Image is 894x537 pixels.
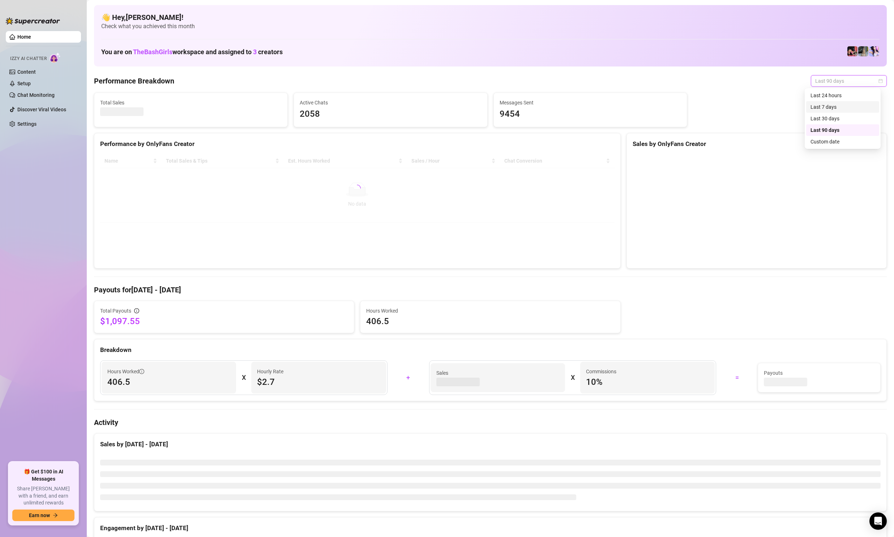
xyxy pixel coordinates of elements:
h4: 👋 Hey, [PERSON_NAME] ! [101,12,880,22]
span: Hours Worked [107,368,144,375]
h4: Payouts for [DATE] - [DATE] [94,285,887,295]
span: 10 % [586,376,709,388]
span: arrow-right [53,513,58,518]
span: TheBashGirls [133,48,172,56]
span: Last 90 days [815,76,882,86]
span: 406.5 [107,376,230,388]
img: Brenda [858,46,868,56]
div: Sales by OnlyFans Creator [633,139,881,149]
div: X [242,372,245,383]
span: Hours Worked [366,307,614,315]
div: Last 30 days [806,113,879,124]
a: Discover Viral Videos [17,107,66,112]
span: Messages Sent [500,99,681,107]
h4: Performance Breakdown [94,76,174,86]
div: X [571,372,574,383]
div: Custom date [806,136,879,147]
img: AI Chatter [50,52,61,63]
span: 406.5 [366,315,614,327]
div: Last 90 days [810,126,875,134]
span: Total Sales [100,99,282,107]
a: Setup [17,81,31,86]
span: 🎁 Get $100 in AI Messages [12,468,74,482]
span: $2.7 [257,376,380,388]
div: Engagement by [DATE] - [DATE] [100,523,881,533]
span: Active Chats [300,99,481,107]
h4: Activity [94,417,887,428]
div: Breakdown [100,345,881,355]
span: Izzy AI Chatter [10,55,47,62]
span: calendar [878,79,883,83]
span: Earn now [29,512,50,518]
div: Custom date [810,138,875,146]
span: Share [PERSON_NAME] with a friend, and earn unlimited rewards [12,485,74,507]
div: Sales by [DATE] - [DATE] [100,439,881,449]
img: Jacky [847,46,857,56]
div: = [720,372,753,383]
img: Ary [869,46,879,56]
a: Home [17,34,31,40]
div: Performance by OnlyFans Creator [100,139,615,149]
div: Last 90 days [806,124,879,136]
span: 2058 [300,107,481,121]
div: Last 7 days [810,103,875,111]
span: loading [354,185,361,192]
span: Total Payouts [100,307,131,315]
div: Last 7 days [806,101,879,113]
span: Sales [436,369,559,377]
button: Earn nowarrow-right [12,510,74,521]
span: Payouts [764,369,874,377]
a: Content [17,69,36,75]
span: Check what you achieved this month [101,22,880,30]
span: 9454 [500,107,681,121]
span: $1,097.55 [100,315,348,327]
a: Chat Monitoring [17,92,55,98]
div: Last 30 days [810,115,875,123]
article: Hourly Rate [257,368,283,375]
div: Open Intercom Messenger [869,512,887,530]
div: Last 24 hours [810,91,875,99]
a: Settings [17,121,37,127]
span: 3 [253,48,257,56]
article: Commissions [586,368,616,375]
h1: You are on workspace and assigned to creators [101,48,283,56]
div: Last 24 hours [806,90,879,101]
img: logo-BBDzfeDw.svg [6,17,60,25]
div: + [392,372,425,383]
span: info-circle [134,308,139,313]
span: info-circle [139,369,144,374]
